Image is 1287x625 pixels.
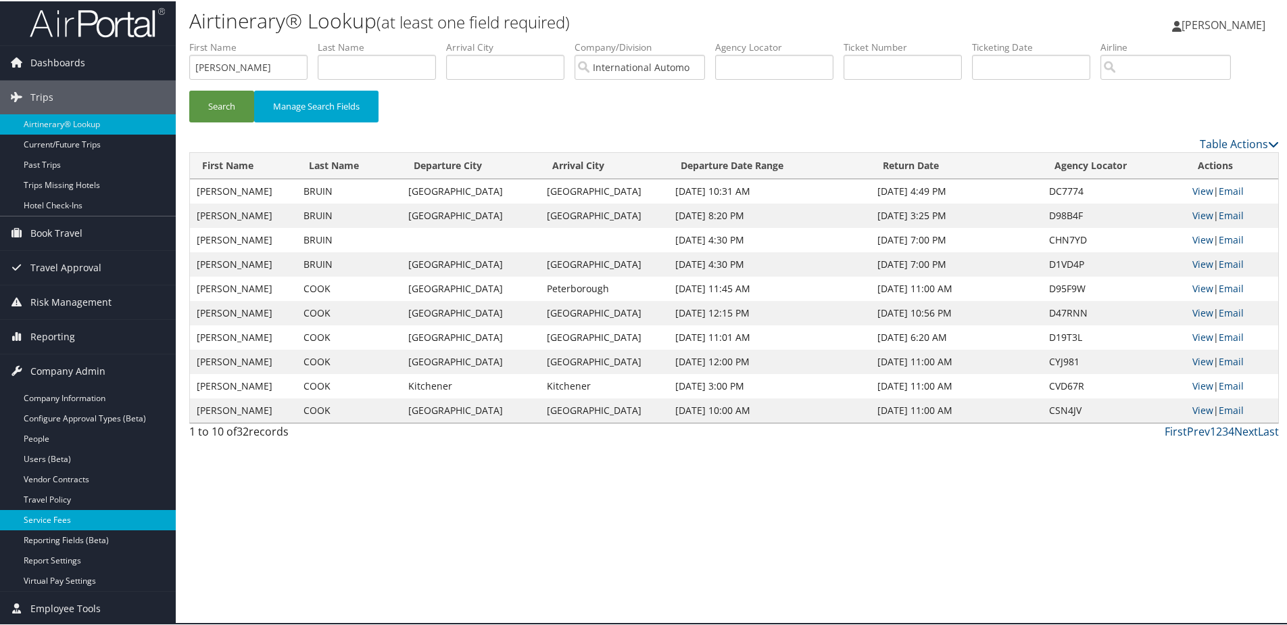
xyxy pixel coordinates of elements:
td: [DATE] 4:30 PM [669,227,871,251]
td: [DATE] 11:01 AM [669,324,871,348]
a: 1 [1210,423,1216,438]
button: Search [189,89,254,121]
td: BRUIN [297,202,402,227]
td: [PERSON_NAME] [190,202,297,227]
span: [PERSON_NAME] [1182,16,1265,31]
td: | [1186,202,1278,227]
td: [GEOGRAPHIC_DATA] [540,202,669,227]
a: View [1192,208,1213,221]
td: [DATE] 3:00 PM [669,373,871,397]
button: Manage Search Fields [254,89,379,121]
td: D19T3L [1042,324,1186,348]
td: [PERSON_NAME] [190,227,297,251]
a: Email [1219,402,1244,415]
th: Departure City: activate to sort column ascending [402,152,540,178]
a: View [1192,232,1213,245]
td: COOK [297,324,402,348]
td: | [1186,275,1278,300]
td: [DATE] 11:45 AM [669,275,871,300]
label: First Name [189,39,318,53]
a: 4 [1228,423,1234,438]
a: Email [1219,378,1244,391]
td: Kitchener [402,373,540,397]
td: [PERSON_NAME] [190,251,297,275]
td: [PERSON_NAME] [190,324,297,348]
td: [GEOGRAPHIC_DATA] [540,348,669,373]
td: [DATE] 10:00 AM [669,397,871,421]
td: | [1186,373,1278,397]
a: Next [1234,423,1258,438]
td: | [1186,178,1278,202]
td: DC7774 [1042,178,1186,202]
td: D98B4F [1042,202,1186,227]
td: [DATE] 10:31 AM [669,178,871,202]
a: 2 [1216,423,1222,438]
td: CSN4JV [1042,397,1186,421]
a: Email [1219,281,1244,294]
td: D1VD4P [1042,251,1186,275]
td: [GEOGRAPHIC_DATA] [540,300,669,324]
a: Email [1219,329,1244,342]
span: 32 [237,423,249,438]
td: | [1186,348,1278,373]
td: [DATE] 4:49 PM [871,178,1043,202]
label: Last Name [318,39,446,53]
td: [DATE] 8:20 PM [669,202,871,227]
a: 3 [1222,423,1228,438]
td: D47RNN [1042,300,1186,324]
a: View [1192,378,1213,391]
small: (at least one field required) [377,9,570,32]
td: COOK [297,373,402,397]
td: Kitchener [540,373,669,397]
label: Ticketing Date [972,39,1100,53]
td: D95F9W [1042,275,1186,300]
td: [PERSON_NAME] [190,373,297,397]
label: Airline [1100,39,1241,53]
td: Peterborough [540,275,669,300]
a: Last [1258,423,1279,438]
a: View [1192,354,1213,367]
td: CHN7YD [1042,227,1186,251]
td: | [1186,397,1278,421]
a: [PERSON_NAME] [1172,3,1279,44]
td: CYJ981 [1042,348,1186,373]
a: Prev [1187,423,1210,438]
td: [DATE] 11:00 AM [871,348,1043,373]
td: CVD67R [1042,373,1186,397]
label: Arrival City [446,39,575,53]
td: [GEOGRAPHIC_DATA] [402,300,540,324]
a: Email [1219,305,1244,318]
a: First [1165,423,1187,438]
img: airportal-logo.png [30,5,165,37]
a: Email [1219,256,1244,269]
td: COOK [297,300,402,324]
td: | [1186,251,1278,275]
td: | [1186,324,1278,348]
span: Reporting [30,319,75,352]
th: First Name: activate to sort column ascending [190,152,297,178]
td: BRUIN [297,178,402,202]
td: | [1186,227,1278,251]
td: [DATE] 12:00 PM [669,348,871,373]
td: [DATE] 11:00 AM [871,275,1043,300]
td: COOK [297,397,402,421]
a: Email [1219,354,1244,367]
span: Company Admin [30,353,105,387]
th: Arrival City: activate to sort column ascending [540,152,669,178]
td: [GEOGRAPHIC_DATA] [402,324,540,348]
td: [PERSON_NAME] [190,275,297,300]
a: View [1192,402,1213,415]
th: Agency Locator: activate to sort column ascending [1042,152,1186,178]
td: [PERSON_NAME] [190,348,297,373]
td: [DATE] 4:30 PM [669,251,871,275]
td: [GEOGRAPHIC_DATA] [540,324,669,348]
span: Risk Management [30,284,112,318]
td: [PERSON_NAME] [190,178,297,202]
h1: Airtinerary® Lookup [189,5,916,34]
td: [GEOGRAPHIC_DATA] [402,275,540,300]
th: Return Date: activate to sort column ascending [871,152,1043,178]
a: Email [1219,208,1244,221]
td: [DATE] 12:15 PM [669,300,871,324]
td: [DATE] 11:00 AM [871,397,1043,421]
td: BRUIN [297,251,402,275]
